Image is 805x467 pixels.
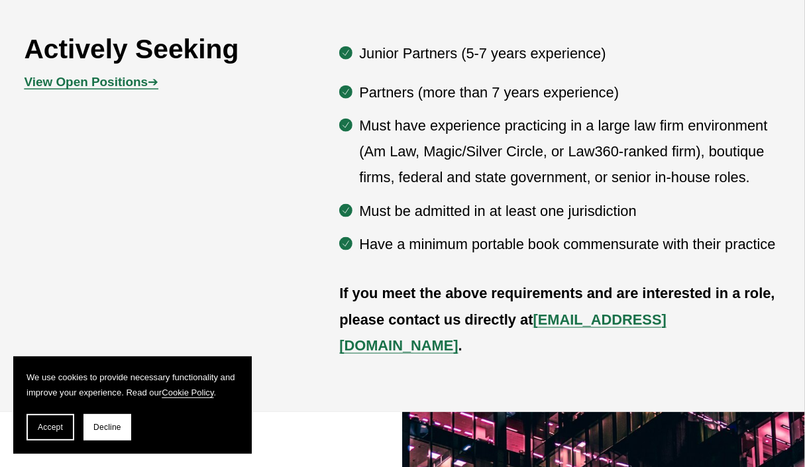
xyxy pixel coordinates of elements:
[359,79,780,105] p: Partners (more than 7 years experience)
[24,75,148,89] strong: View Open Positions
[458,337,462,354] strong: .
[162,388,213,397] a: Cookie Policy
[359,113,780,191] p: Must have experience practicing in a large law firm environment (Am Law, Magic/Silver Circle, or ...
[339,285,779,327] strong: If you meet the above requirements and are interested in a role, please contact us directly at
[24,75,158,89] span: ➔
[27,414,74,441] button: Accept
[13,356,252,454] section: Cookie banner
[24,75,158,89] a: View Open Positions➔
[83,414,131,441] button: Decline
[359,231,780,257] p: Have a minimum portable book commensurate with their practice
[359,198,780,224] p: Must be admitted in at least one jurisdiction
[24,33,276,66] h2: Actively Seeking
[38,423,63,432] span: Accept
[93,423,121,432] span: Decline
[359,40,780,66] p: Junior Partners (5-7 years experience)
[27,370,239,401] p: We use cookies to provide necessary functionality and improve your experience. Read our .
